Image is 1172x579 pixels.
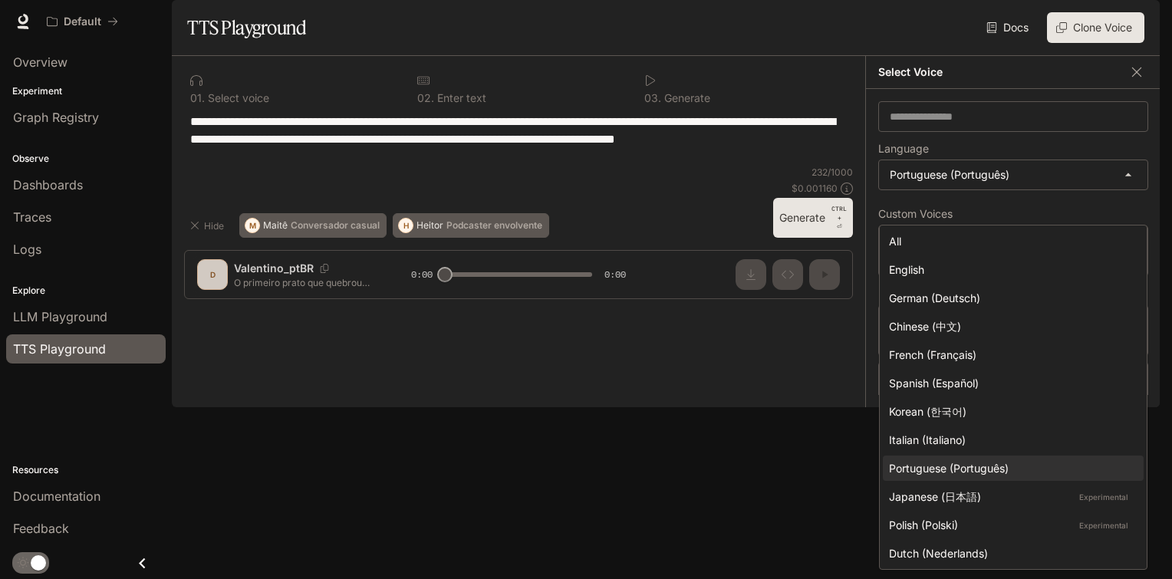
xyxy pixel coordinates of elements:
[889,545,1131,561] div: Dutch (Nederlands)
[889,432,1131,448] div: Italian (Italiano)
[889,290,1131,306] div: German (Deutsch)
[889,375,1131,391] div: Spanish (Español)
[889,460,1131,476] div: Portuguese (Português)
[889,262,1131,278] div: English
[889,517,1131,533] div: Polish (Polski)
[889,347,1131,363] div: French (Français)
[1076,518,1131,532] p: Experimental
[889,318,1131,334] div: Chinese (中文)
[889,489,1131,505] div: Japanese (日本語)
[889,403,1131,419] div: Korean (한국어)
[1076,490,1131,504] p: Experimental
[889,233,1131,249] div: All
